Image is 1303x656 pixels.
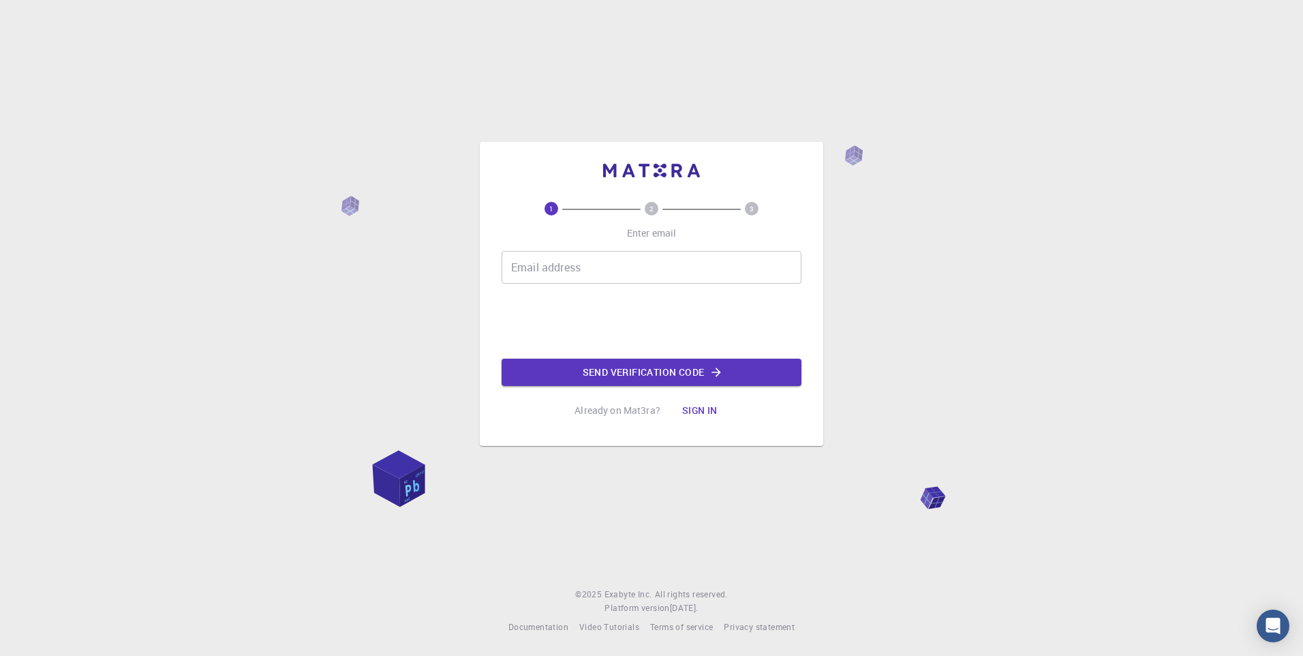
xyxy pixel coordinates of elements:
[604,588,652,599] span: Exabyte Inc.
[627,226,677,240] p: Enter email
[650,621,713,632] span: Terms of service
[649,204,654,213] text: 2
[574,404,660,417] p: Already on Mat3ra?
[604,601,669,615] span: Platform version
[502,359,801,386] button: Send verification code
[724,621,795,634] a: Privacy statement
[549,204,553,213] text: 1
[579,621,639,632] span: Video Tutorials
[508,621,568,632] span: Documentation
[750,204,754,213] text: 3
[724,621,795,632] span: Privacy statement
[1257,610,1289,642] div: Open Intercom Messenger
[670,602,699,613] span: [DATE] .
[579,621,639,634] a: Video Tutorials
[508,621,568,634] a: Documentation
[650,621,713,634] a: Terms of service
[575,588,604,601] span: © 2025
[548,295,755,348] iframe: reCAPTCHA
[671,397,729,424] button: Sign in
[670,601,699,615] a: [DATE].
[604,588,652,601] a: Exabyte Inc.
[655,588,728,601] span: All rights reserved.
